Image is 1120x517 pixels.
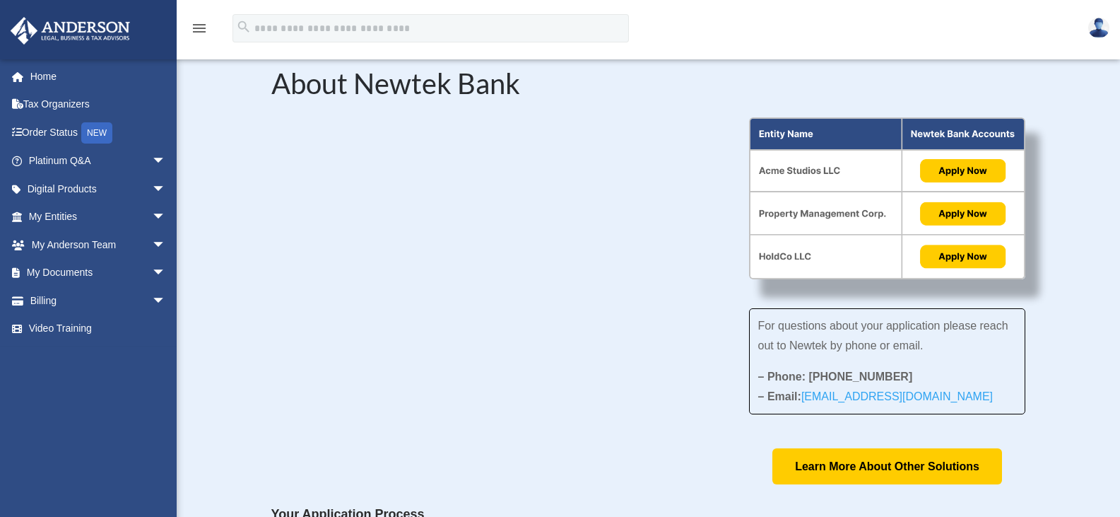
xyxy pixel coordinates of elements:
span: arrow_drop_down [152,259,180,288]
div: NEW [81,122,112,144]
iframe: NewtekOne and Newtek Bank's Partnership with Anderson Advisors [271,117,707,363]
a: Platinum Q&Aarrow_drop_down [10,147,187,175]
a: Billingarrow_drop_down [10,286,187,315]
span: arrow_drop_down [152,231,180,260]
h2: About Newtek Bank [271,69,1026,105]
strong: – Email: [758,390,994,402]
span: arrow_drop_down [152,203,180,232]
i: menu [191,20,208,37]
i: search [236,19,252,35]
a: My Entitiesarrow_drop_down [10,203,187,231]
span: arrow_drop_down [152,175,180,204]
a: Digital Productsarrow_drop_down [10,175,187,203]
a: Video Training [10,315,187,343]
a: Home [10,62,187,91]
a: menu [191,25,208,37]
a: Order StatusNEW [10,118,187,147]
strong: – Phone: [PHONE_NUMBER] [758,371,913,383]
img: User Pic [1088,18,1109,38]
a: My Documentsarrow_drop_down [10,259,187,287]
span: arrow_drop_down [152,147,180,176]
a: Learn More About Other Solutions [772,448,1002,484]
img: Anderson Advisors Platinum Portal [6,17,134,45]
img: About Partnership Graphic (3) [749,117,1026,279]
a: My Anderson Teamarrow_drop_down [10,231,187,259]
a: [EMAIL_ADDRESS][DOMAIN_NAME] [801,390,993,409]
span: For questions about your application please reach out to Newtek by phone or email. [758,320,1008,352]
a: Tax Organizers [10,91,187,119]
span: arrow_drop_down [152,286,180,315]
